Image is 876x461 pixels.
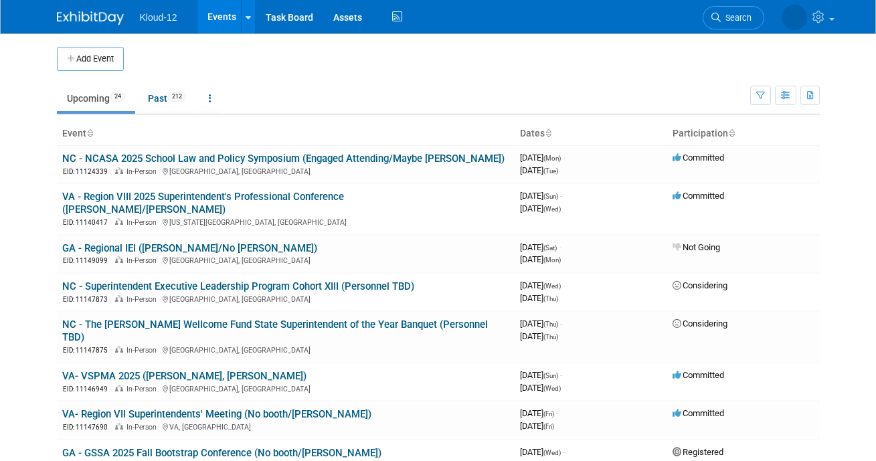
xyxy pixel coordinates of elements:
[115,167,123,174] img: In-Person Event
[515,122,667,145] th: Dates
[520,254,561,264] span: [DATE]
[563,447,565,457] span: -
[556,408,558,418] span: -
[115,295,123,302] img: In-Person Event
[543,333,558,341] span: (Thu)
[62,383,509,394] div: [GEOGRAPHIC_DATA], [GEOGRAPHIC_DATA]
[62,293,509,304] div: [GEOGRAPHIC_DATA], [GEOGRAPHIC_DATA]
[560,370,562,380] span: -
[520,370,562,380] span: [DATE]
[520,318,562,329] span: [DATE]
[62,370,306,382] a: VA- VSPMA 2025 ([PERSON_NAME], [PERSON_NAME])
[57,122,515,145] th: Event
[138,86,196,111] a: Past212
[140,12,177,23] span: Kloud-12
[63,168,113,175] span: EID: 11124339
[520,203,561,213] span: [DATE]
[62,421,509,432] div: VA, [GEOGRAPHIC_DATA]
[673,280,727,290] span: Considering
[62,318,488,343] a: NC - The [PERSON_NAME] Wellcome Fund State Superintendent of the Year Banquet (Personnel TBD)
[673,153,724,163] span: Committed
[543,282,561,290] span: (Wed)
[559,242,561,252] span: -
[543,256,561,264] span: (Mon)
[543,449,561,456] span: (Wed)
[63,424,113,431] span: EID: 11147690
[520,383,561,393] span: [DATE]
[543,372,558,379] span: (Sun)
[520,447,565,457] span: [DATE]
[721,13,752,23] span: Search
[520,153,565,163] span: [DATE]
[520,280,565,290] span: [DATE]
[63,385,113,393] span: EID: 11146949
[673,370,724,380] span: Committed
[115,423,123,430] img: In-Person Event
[126,256,161,265] span: In-Person
[63,257,113,264] span: EID: 11149099
[62,280,414,292] a: NC - Superintendent Executive Leadership Program Cohort XIII (Personnel TBD)
[560,318,562,329] span: -
[62,344,509,355] div: [GEOGRAPHIC_DATA], [GEOGRAPHIC_DATA]
[520,293,558,303] span: [DATE]
[673,242,720,252] span: Not Going
[667,122,820,145] th: Participation
[520,191,562,201] span: [DATE]
[62,153,505,165] a: NC - NCASA 2025 School Law and Policy Symposium (Engaged Attending/Maybe [PERSON_NAME])
[520,165,558,175] span: [DATE]
[520,408,558,418] span: [DATE]
[126,167,161,176] span: In-Person
[543,155,561,162] span: (Mon)
[62,447,381,459] a: GA - GSSA 2025 Fall Bootstrap Conference (No booth/[PERSON_NAME])
[62,242,317,254] a: GA - Regional IEI ([PERSON_NAME]/No [PERSON_NAME])
[673,191,724,201] span: Committed
[543,167,558,175] span: (Tue)
[63,219,113,226] span: EID: 11140417
[115,218,123,225] img: In-Person Event
[563,153,565,163] span: -
[168,92,186,102] span: 212
[563,280,565,290] span: -
[63,296,113,303] span: EID: 11147873
[703,6,764,29] a: Search
[115,346,123,353] img: In-Person Event
[782,5,807,30] img: Jason Ulmer
[57,47,124,71] button: Add Event
[115,385,123,391] img: In-Person Event
[520,242,561,252] span: [DATE]
[62,191,344,215] a: VA - Region VIII 2025 Superintendent's Professional Conference ([PERSON_NAME]/[PERSON_NAME])
[126,385,161,393] span: In-Person
[62,165,509,177] div: [GEOGRAPHIC_DATA], [GEOGRAPHIC_DATA]
[543,295,558,302] span: (Thu)
[560,191,562,201] span: -
[543,423,554,430] span: (Fri)
[728,128,735,139] a: Sort by Participation Type
[126,295,161,304] span: In-Person
[63,347,113,354] span: EID: 11147875
[543,320,558,328] span: (Thu)
[543,385,561,392] span: (Wed)
[57,86,135,111] a: Upcoming24
[673,408,724,418] span: Committed
[545,128,551,139] a: Sort by Start Date
[543,410,554,418] span: (Fri)
[673,318,727,329] span: Considering
[520,331,558,341] span: [DATE]
[110,92,125,102] span: 24
[543,205,561,213] span: (Wed)
[62,216,509,227] div: [US_STATE][GEOGRAPHIC_DATA], [GEOGRAPHIC_DATA]
[115,256,123,263] img: In-Person Event
[673,447,723,457] span: Registered
[543,244,557,252] span: (Sat)
[543,193,558,200] span: (Sun)
[520,421,554,431] span: [DATE]
[62,254,509,266] div: [GEOGRAPHIC_DATA], [GEOGRAPHIC_DATA]
[126,218,161,227] span: In-Person
[86,128,93,139] a: Sort by Event Name
[126,346,161,355] span: In-Person
[62,408,371,420] a: VA- Region VII Superintendents' Meeting (No booth/[PERSON_NAME])
[126,423,161,432] span: In-Person
[57,11,124,25] img: ExhibitDay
